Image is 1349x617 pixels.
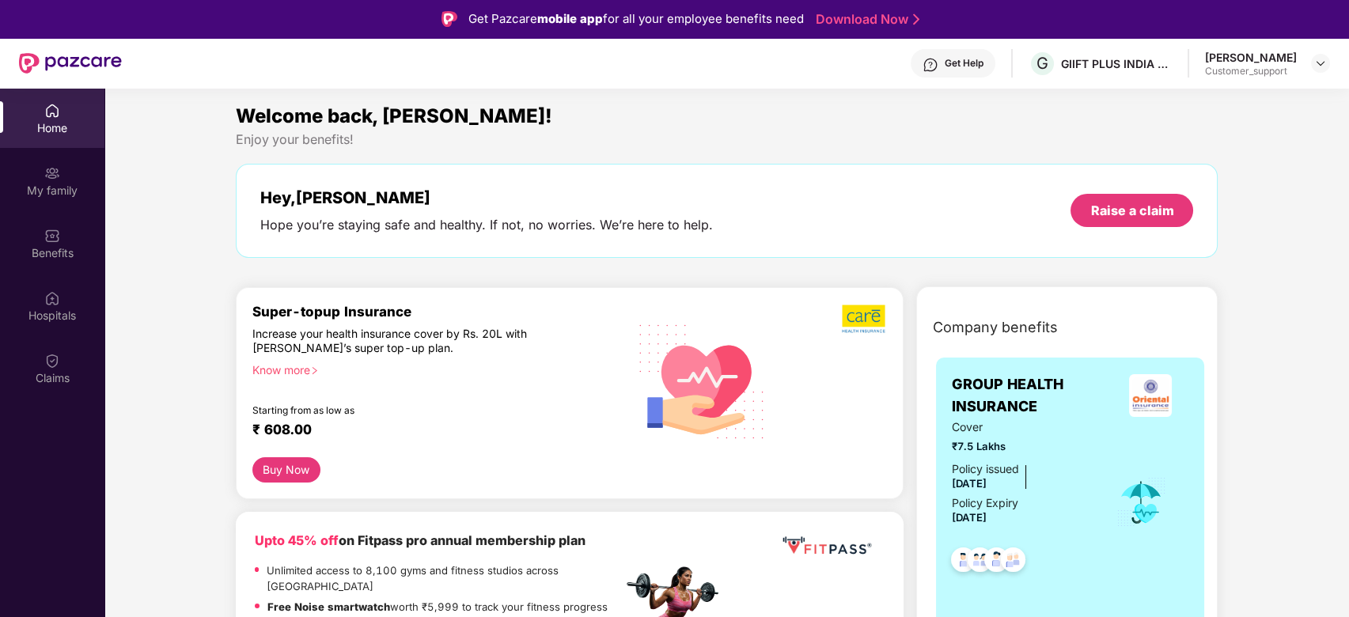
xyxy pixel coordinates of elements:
[1036,54,1048,73] span: G
[933,316,1058,339] span: Company benefits
[1116,476,1167,528] img: icon
[236,104,552,127] span: Welcome back, [PERSON_NAME]!
[236,131,1218,148] div: Enjoy your benefits!
[952,373,1112,418] span: GROUP HEALTH INSURANCE
[842,304,887,334] img: b5dec4f62d2307b9de63beb79f102df3.png
[1129,374,1172,417] img: insurerLogo
[252,404,555,415] div: Starting from as low as
[816,11,915,28] a: Download Now
[961,543,999,581] img: svg+xml;base64,PHN2ZyB4bWxucz0iaHR0cDovL3d3dy53My5vcmcvMjAwMC9zdmciIHdpZHRoPSI0OC45MTUiIGhlaWdodD...
[952,418,1093,436] span: Cover
[952,438,1093,455] span: ₹7.5 Lakhs
[44,290,60,306] img: svg+xml;base64,PHN2ZyBpZD0iSG9zcGl0YWxzIiB4bWxucz0iaHR0cDovL3d3dy53My5vcmcvMjAwMC9zdmciIHdpZHRoPS...
[260,217,713,233] div: Hope you’re staying safe and healthy. If not, no worries. We’re here to help.
[44,353,60,369] img: svg+xml;base64,PHN2ZyBpZD0iQ2xhaW0iIHhtbG5zPSJodHRwOi8vd3d3LnczLm9yZy8yMDAwL3N2ZyIgd2lkdGg9IjIwIi...
[944,543,983,581] img: svg+xml;base64,PHN2ZyB4bWxucz0iaHR0cDovL3d3dy53My5vcmcvMjAwMC9zdmciIHdpZHRoPSI0OC45NDMiIGhlaWdodD...
[952,511,987,524] span: [DATE]
[44,228,60,244] img: svg+xml;base64,PHN2ZyBpZD0iQmVuZWZpdHMiIHhtbG5zPSJodHRwOi8vd3d3LnczLm9yZy8yMDAwL3N2ZyIgd2lkdGg9Ij...
[537,11,603,26] strong: mobile app
[952,494,1018,512] div: Policy Expiry
[252,304,623,320] div: Super-topup Insurance
[627,304,778,457] img: svg+xml;base64,PHN2ZyB4bWxucz0iaHR0cDovL3d3dy53My5vcmcvMjAwMC9zdmciIHhtbG5zOnhsaW5rPSJodHRwOi8vd3...
[1205,50,1297,65] div: [PERSON_NAME]
[260,188,713,207] div: Hey, [PERSON_NAME]
[468,9,804,28] div: Get Pazcare for all your employee benefits need
[779,531,874,560] img: fppp.png
[441,11,457,27] img: Logo
[1090,202,1173,219] div: Raise a claim
[252,422,607,441] div: ₹ 608.00
[267,599,608,615] p: worth ₹5,999 to track your fitness progress
[994,543,1033,581] img: svg+xml;base64,PHN2ZyB4bWxucz0iaHR0cDovL3d3dy53My5vcmcvMjAwMC9zdmciIHdpZHRoPSI0OC45NDMiIGhlaWdodD...
[267,562,622,595] p: Unlimited access to 8,100 gyms and fitness studios across [GEOGRAPHIC_DATA]
[19,53,122,74] img: New Pazcare Logo
[923,57,938,73] img: svg+xml;base64,PHN2ZyBpZD0iSGVscC0zMngzMiIgeG1sbnM9Imh0dHA6Ly93d3cudzMub3JnLzIwMDAvc3ZnIiB3aWR0aD...
[252,327,555,356] div: Increase your health insurance cover by Rs. 20L with [PERSON_NAME]’s super top-up plan.
[1314,57,1327,70] img: svg+xml;base64,PHN2ZyBpZD0iRHJvcGRvd24tMzJ4MzIiIHhtbG5zPSJodHRwOi8vd3d3LnczLm9yZy8yMDAwL3N2ZyIgd2...
[952,477,987,490] span: [DATE]
[977,543,1016,581] img: svg+xml;base64,PHN2ZyB4bWxucz0iaHR0cDovL3d3dy53My5vcmcvMjAwMC9zdmciIHdpZHRoPSI0OC45NDMiIGhlaWdodD...
[945,57,983,70] div: Get Help
[255,532,339,548] b: Upto 45% off
[44,103,60,119] img: svg+xml;base64,PHN2ZyBpZD0iSG9tZSIgeG1sbnM9Imh0dHA6Ly93d3cudzMub3JnLzIwMDAvc3ZnIiB3aWR0aD0iMjAiIG...
[952,460,1019,478] div: Policy issued
[310,366,319,375] span: right
[1061,56,1172,71] div: GIIFT PLUS INDIA PRIVATE LIMITED
[913,11,919,28] img: Stroke
[252,363,613,374] div: Know more
[267,600,390,613] strong: Free Noise smartwatch
[1205,65,1297,78] div: Customer_support
[255,532,585,548] b: on Fitpass pro annual membership plan
[252,457,321,483] button: Buy Now
[44,165,60,181] img: svg+xml;base64,PHN2ZyB3aWR0aD0iMjAiIGhlaWdodD0iMjAiIHZpZXdCb3g9IjAgMCAyMCAyMCIgZmlsbD0ibm9uZSIgeG...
